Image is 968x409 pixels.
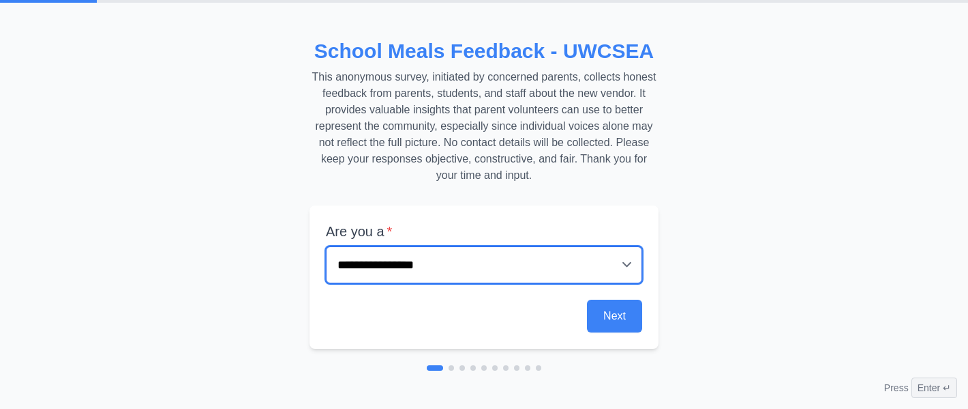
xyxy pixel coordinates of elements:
[309,39,659,64] h2: School Meals Feedback - UWCSEA
[587,300,642,333] button: Next
[911,378,957,398] span: Enter ↵
[309,69,659,184] p: This anonymous survey, initiated by concerned parents, collects honest feedback from parents, stu...
[326,222,642,241] label: Are you a
[884,378,957,398] div: Press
